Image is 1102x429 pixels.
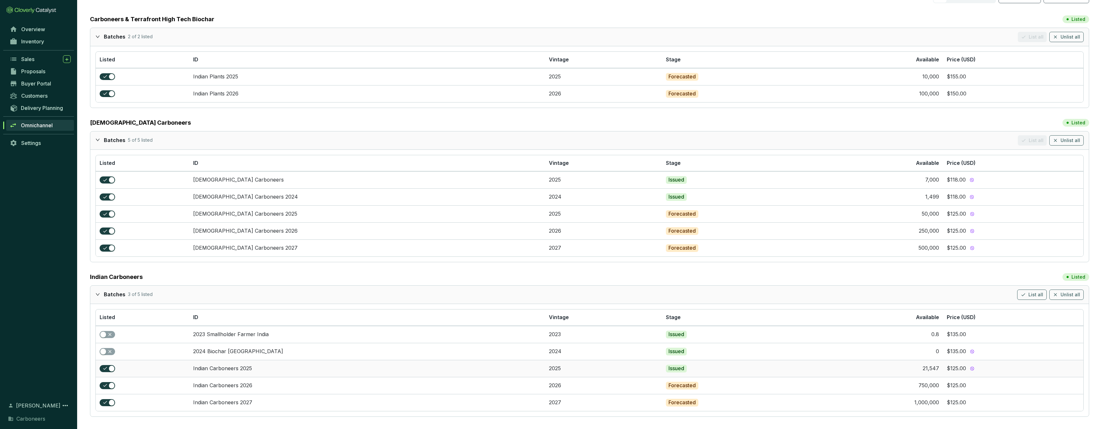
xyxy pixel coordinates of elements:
[6,120,74,131] a: Omnichannel
[666,160,681,166] span: Stage
[193,245,298,251] a: [DEMOGRAPHIC_DATA] Carboneers 2027
[549,160,569,166] span: Vintage
[668,210,696,218] p: Forecasted
[193,382,252,389] a: Indian Carboneers 2026
[668,382,696,389] p: Forecasted
[545,222,662,239] td: 2026
[96,155,189,172] th: Listed
[545,343,662,360] td: 2024
[925,193,939,201] div: 1,499
[193,348,283,354] a: 2024 Biochar [GEOGRAPHIC_DATA]
[6,36,74,47] a: Inventory
[922,73,939,80] div: 10,000
[545,85,662,102] td: 2026
[189,326,545,343] td: 2023 Smallholder Farmer India
[549,314,569,320] span: Vintage
[668,228,696,235] p: Forecasted
[947,245,1080,252] section: $125.00
[947,56,976,63] span: Price (USD)
[21,80,51,87] span: Buyer Portal
[6,78,74,89] a: Buyer Portal
[128,33,153,40] p: 2 of 2 listed
[936,348,939,355] div: 0
[947,365,1080,372] section: $125.00
[189,85,545,102] td: Indian Plants 2026
[545,155,662,172] th: Vintage
[90,273,143,282] a: Indian Carboneers
[666,314,681,320] span: Stage
[193,331,269,337] a: 2023 Smallholder Farmer India
[128,137,153,144] p: 5 of 5 listed
[1071,16,1085,22] p: Listed
[668,331,684,338] p: Issued
[21,26,45,32] span: Overview
[1071,274,1085,280] p: Listed
[95,292,100,297] span: expanded
[189,360,545,377] td: Indian Carboneers 2025
[100,56,115,63] span: Listed
[21,56,34,62] span: Sales
[193,176,284,183] a: [DEMOGRAPHIC_DATA] Carboneers
[21,68,45,75] span: Proposals
[90,15,214,24] a: Carboneers & Terrafront High Tech Biochar
[6,103,74,113] a: Delivery Planning
[914,399,939,406] div: 1,000,000
[662,52,802,68] th: Stage
[925,176,939,183] div: 7,000
[662,309,802,326] th: Stage
[916,314,939,320] span: Available
[95,32,104,41] div: expanded
[916,160,939,166] span: Available
[918,382,939,389] div: 750,000
[919,228,939,235] div: 250,000
[189,309,545,326] th: ID
[193,73,238,80] a: Indian Plants 2025
[193,399,252,406] a: Indian Carboneers 2027
[104,291,125,298] p: Batches
[193,160,198,166] span: ID
[128,291,153,298] p: 3 of 5 listed
[95,34,100,39] span: expanded
[802,155,943,172] th: Available
[931,331,939,338] div: 0.8
[189,343,545,360] td: 2024 Biochar India
[947,331,1080,338] section: $135.00
[21,105,63,111] span: Delivery Planning
[95,138,100,142] span: expanded
[545,239,662,256] td: 2027
[545,360,662,377] td: 2025
[189,188,545,205] td: Ghanaian Carboneers 2024
[6,24,74,35] a: Overview
[947,382,1080,389] section: $125.00
[923,365,939,372] div: 21,547
[668,73,696,80] p: Forecasted
[668,193,684,201] p: Issued
[193,228,298,234] a: [DEMOGRAPHIC_DATA] Carboneers 2026
[189,377,545,394] td: Indian Carboneers 2026
[95,290,104,299] div: expanded
[6,90,74,101] a: Customers
[96,52,189,68] th: Listed
[947,90,1080,97] section: $150.00
[193,314,198,320] span: ID
[919,90,939,97] div: 100,000
[916,56,939,63] span: Available
[189,68,545,85] td: Indian Plants 2025
[545,52,662,68] th: Vintage
[6,54,74,65] a: Sales
[1061,137,1080,144] span: Unlist all
[104,33,125,40] p: Batches
[1049,135,1084,146] button: Unlist all
[189,171,545,188] td: Ghanaian Carboneers
[1071,120,1085,126] p: Listed
[95,135,104,145] div: expanded
[947,73,1080,80] section: $155.00
[545,68,662,85] td: 2025
[947,193,1080,201] section: $118.00
[1049,290,1084,300] button: Unlist all
[193,365,252,371] a: Indian Carboneers 2025
[947,228,1080,235] section: $125.00
[96,309,189,326] th: Listed
[189,155,545,172] th: ID
[545,326,662,343] td: 2023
